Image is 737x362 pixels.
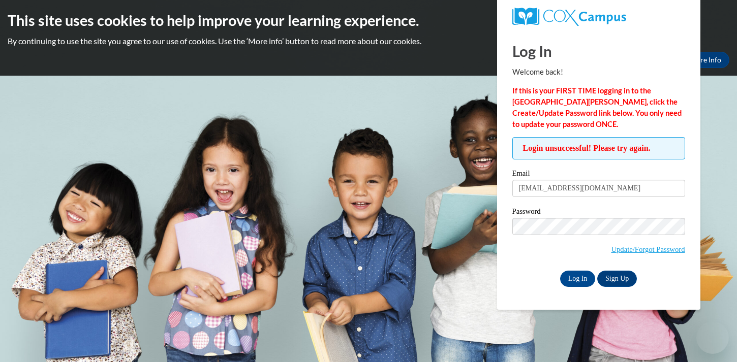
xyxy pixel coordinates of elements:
h2: This site uses cookies to help improve your learning experience. [8,10,729,30]
a: COX Campus [512,8,685,26]
iframe: Button to launch messaging window [696,321,729,354]
span: Login unsuccessful! Please try again. [512,137,685,159]
a: Update/Forgot Password [611,245,685,253]
p: By continuing to use the site you agree to our use of cookies. Use the ‘More info’ button to read... [8,36,729,47]
p: Welcome back! [512,67,685,78]
label: Email [512,170,685,180]
label: Password [512,208,685,218]
a: More Info [682,52,729,68]
a: Sign Up [597,271,637,287]
strong: If this is your FIRST TIME logging in to the [GEOGRAPHIC_DATA][PERSON_NAME], click the Create/Upd... [512,86,682,128]
img: COX Campus [512,8,626,26]
input: Log In [560,271,596,287]
h1: Log In [512,41,685,61]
